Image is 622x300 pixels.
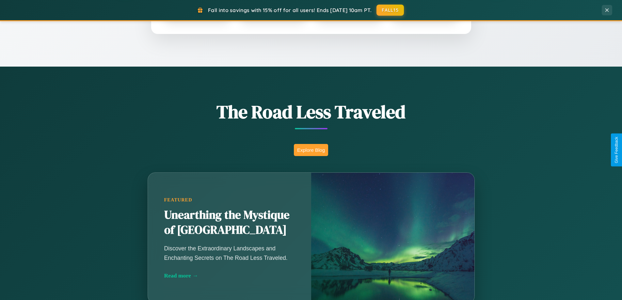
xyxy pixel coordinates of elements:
h2: Unearthing the Mystique of [GEOGRAPHIC_DATA] [164,208,295,238]
span: Fall into savings with 15% off for all users! Ends [DATE] 10am PT. [208,7,372,13]
button: Explore Blog [294,144,328,156]
p: Discover the Extraordinary Landscapes and Enchanting Secrets on The Road Less Traveled. [164,244,295,262]
div: Featured [164,197,295,203]
div: Read more → [164,272,295,279]
button: FALL15 [376,5,404,16]
div: Give Feedback [614,137,619,163]
h1: The Road Less Traveled [115,99,507,124]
